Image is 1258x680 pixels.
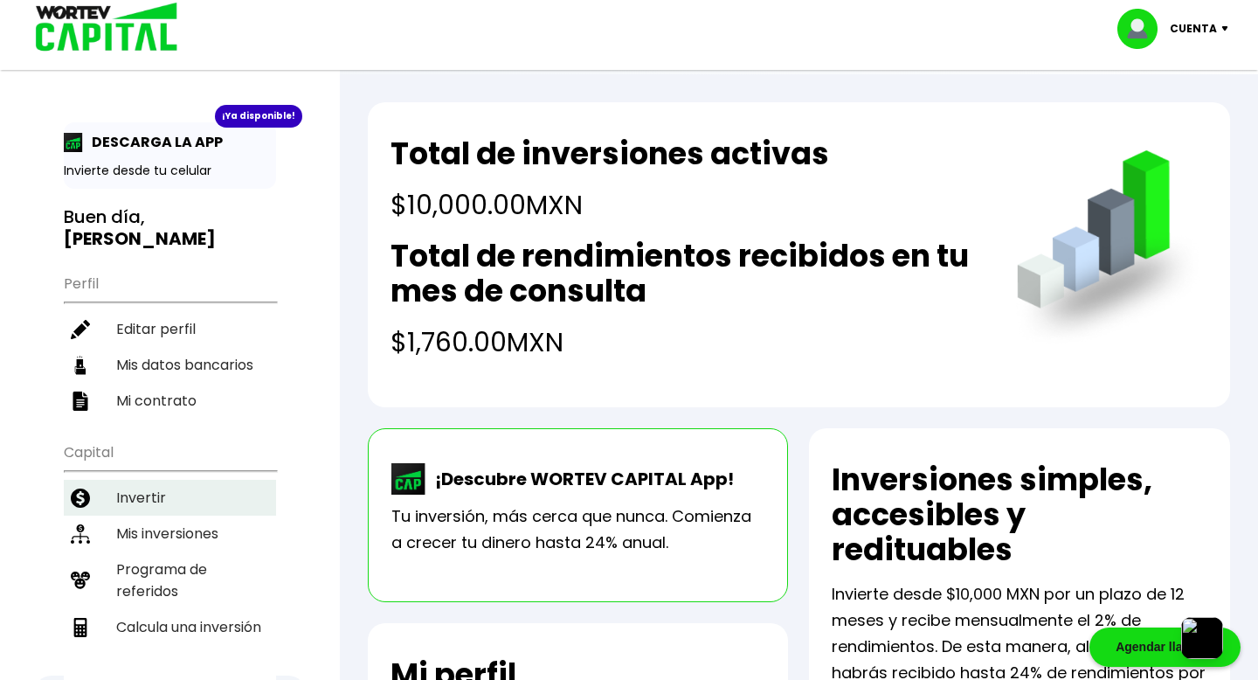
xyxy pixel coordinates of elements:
[83,131,223,153] p: DESCARGA LA APP
[64,480,276,516] a: Invertir
[64,516,276,552] a: Mis inversiones
[1089,628,1241,667] div: Agendar llamada
[64,206,276,250] h3: Buen día,
[391,136,829,171] h2: Total de inversiones activas
[391,239,982,309] h2: Total de rendimientos recibidos en tu mes de consulta
[426,466,734,492] p: ¡Descubre WORTEV CAPITAL App!
[391,323,982,362] h4: $1,760.00 MXN
[64,609,276,645] a: Calcula una inversión
[391,503,765,556] p: Tu inversión, más cerca que nunca. Comienza a crecer tu dinero hasta 24% anual.
[1009,150,1207,349] img: grafica.516fef24.png
[64,133,83,152] img: app-icon
[64,311,276,347] a: Editar perfil
[64,264,276,419] ul: Perfil
[1117,9,1170,49] img: profile-image
[215,105,302,128] div: ¡Ya disponible!
[64,552,276,609] a: Programa de referidos
[832,462,1207,567] h2: Inversiones simples, accesibles y redituables
[71,618,90,637] img: calculadora-icon.17d418c4.svg
[64,347,276,383] a: Mis datos bancarios
[64,226,216,251] b: [PERSON_NAME]
[71,356,90,375] img: datos-icon.10cf9172.svg
[1170,16,1217,42] p: Cuenta
[71,571,90,590] img: recomiendanos-icon.9b8e9327.svg
[71,489,90,508] img: invertir-icon.b3b967d7.svg
[71,392,90,411] img: contrato-icon.f2db500c.svg
[1217,26,1241,31] img: icon-down
[391,463,426,495] img: wortev-capital-app-icon
[64,383,276,419] a: Mi contrato
[71,320,90,339] img: editar-icon.952d3147.svg
[391,185,829,225] h4: $10,000.00 MXN
[71,524,90,544] img: inversiones-icon.6695dc30.svg
[64,162,276,180] p: Invierte desde tu celular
